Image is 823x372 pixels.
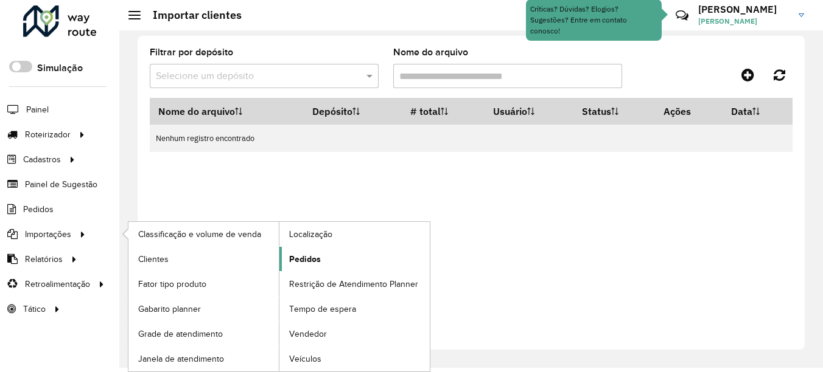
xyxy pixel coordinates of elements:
[723,98,793,125] th: Data
[669,2,695,29] a: Contato Rápido
[37,61,83,75] label: Simulação
[23,303,46,315] span: Tático
[289,328,327,340] span: Vendedor
[279,297,430,321] a: Tempo de espera
[150,98,304,125] th: Nome do arquivo
[698,4,790,15] h3: [PERSON_NAME]
[393,45,468,60] label: Nome do arquivo
[150,125,793,152] td: Nenhum registro encontrado
[698,16,790,27] span: [PERSON_NAME]
[289,228,332,241] span: Localização
[25,253,63,266] span: Relatórios
[289,253,321,266] span: Pedidos
[279,346,430,371] a: Veículos
[128,322,279,346] a: Grade de atendimento
[138,228,261,241] span: Classificação e volume de venda
[141,9,242,22] h2: Importar clientes
[279,322,430,346] a: Vendedor
[25,278,90,291] span: Retroalimentação
[26,103,49,116] span: Painel
[655,98,723,125] th: Ações
[23,153,61,166] span: Cadastros
[128,222,279,246] a: Classificação e volume de venda
[138,303,201,315] span: Gabarito planner
[25,228,71,241] span: Importações
[304,98,402,125] th: Depósito
[138,278,206,291] span: Fator tipo produto
[279,272,430,296] a: Restrição de Atendimento Planner
[279,222,430,246] a: Localização
[289,303,356,315] span: Tempo de espera
[128,297,279,321] a: Gabarito planner
[485,98,574,125] th: Usuário
[138,328,223,340] span: Grade de atendimento
[128,272,279,296] a: Fator tipo produto
[289,353,321,365] span: Veículos
[128,346,279,371] a: Janela de atendimento
[23,203,54,216] span: Pedidos
[25,128,71,141] span: Roteirizador
[128,247,279,271] a: Clientes
[289,278,418,291] span: Restrição de Atendimento Planner
[402,98,485,125] th: # total
[574,98,656,125] th: Status
[150,45,233,60] label: Filtrar por depósito
[279,247,430,271] a: Pedidos
[25,178,97,191] span: Painel de Sugestão
[138,353,224,365] span: Janela de atendimento
[138,253,169,266] span: Clientes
